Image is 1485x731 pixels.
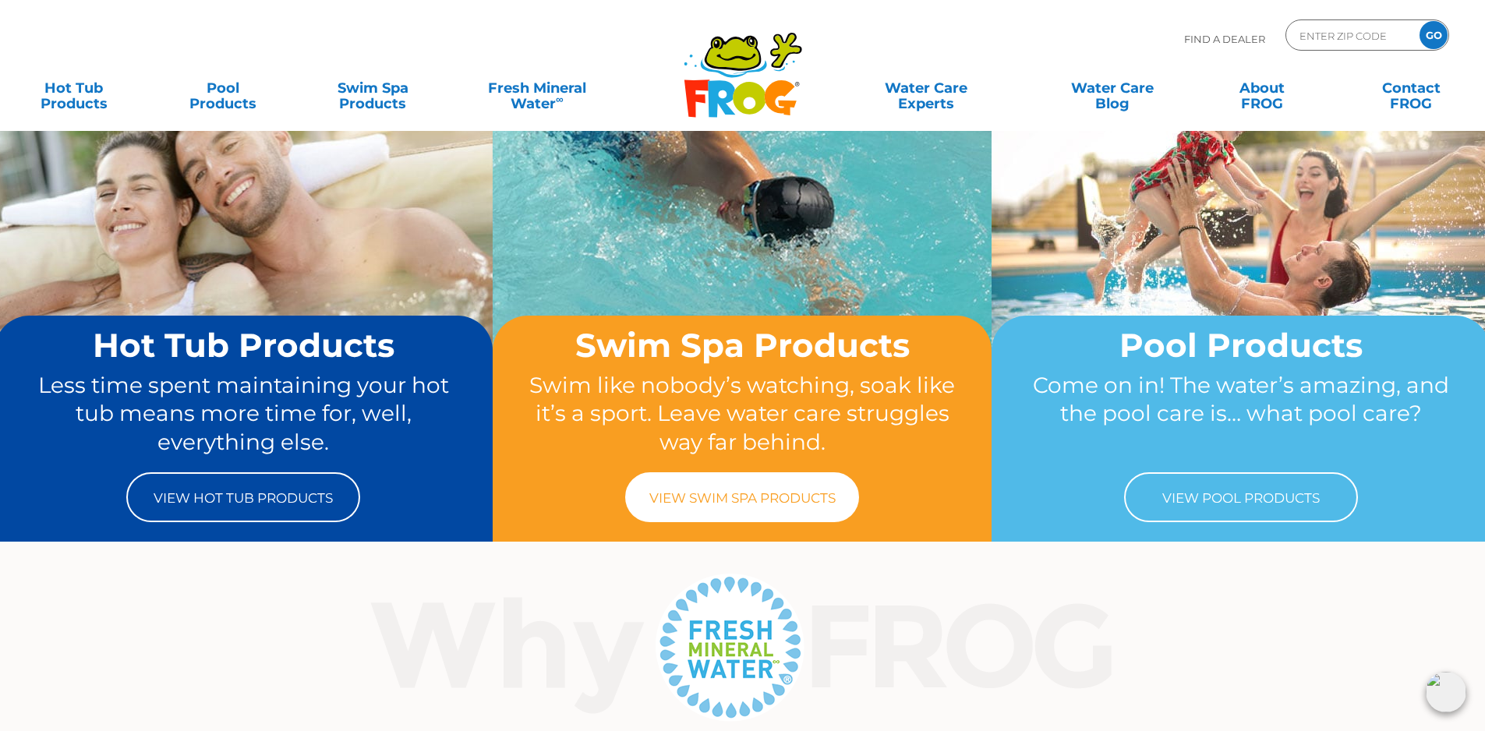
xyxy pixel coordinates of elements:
input: Zip Code Form [1298,24,1403,47]
a: Fresh MineralWater∞ [464,72,610,104]
a: Water CareBlog [1054,72,1170,104]
p: Less time spent maintaining your hot tub means more time for, well, everything else. [24,371,464,457]
a: PoolProducts [165,72,281,104]
a: AboutFROG [1204,72,1320,104]
h2: Hot Tub Products [24,327,464,363]
a: Swim SpaProducts [315,72,431,104]
a: View Hot Tub Products [126,472,360,522]
h2: Pool Products [1021,327,1461,363]
img: openIcon [1426,672,1466,712]
input: GO [1420,21,1448,49]
sup: ∞ [556,93,564,105]
img: home-banner-swim-spa-short [493,52,992,425]
p: Swim like nobody’s watching, soak like it’s a sport. Leave water care struggles way far behind. [522,371,962,457]
img: Why Frog [340,569,1145,725]
p: Find A Dealer [1184,19,1265,58]
p: Come on in! The water’s amazing, and the pool care is… what pool care? [1021,371,1461,457]
h2: Swim Spa Products [522,327,962,363]
a: ContactFROG [1353,72,1469,104]
a: Water CareExperts [832,72,1020,104]
a: View Pool Products [1124,472,1358,522]
a: View Swim Spa Products [625,472,859,522]
a: Hot TubProducts [16,72,132,104]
